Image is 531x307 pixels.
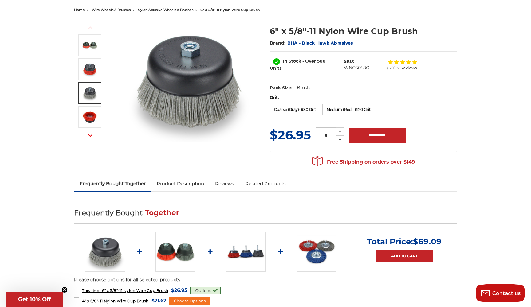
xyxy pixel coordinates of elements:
[145,208,179,217] span: Together
[270,40,286,46] span: Brand:
[376,250,433,262] a: Add to Cart
[344,65,369,71] dd: WNC6058G
[367,237,442,247] p: Total Price:
[413,237,442,247] span: $69.09
[138,8,193,12] a: nylon abrasive wheels & brushes
[270,85,293,91] dt: Pack Size:
[74,276,457,283] p: Please choose options for all selected products
[270,95,457,101] label: Grit:
[344,58,354,65] dt: SKU:
[82,288,168,293] span: 6" x 5/8"-11 Nylon Wire Cup Brush
[240,177,291,190] a: Related Products
[190,287,221,294] div: Options
[74,208,143,217] span: Frequently Bought
[317,58,326,64] span: 500
[283,58,301,64] span: In Stock
[82,109,97,125] img: red nylon wire bristle cup brush 6 inch
[492,290,521,296] span: Contact us
[18,296,51,303] span: Get 10% Off
[169,297,210,305] div: Choose Options
[82,85,97,101] img: 6" Nylon Cup Brush, gray coarse
[151,297,166,305] span: $21.62
[82,37,97,53] img: 6" x 5/8"-11 Nylon Wire Wheel Cup Brushes
[74,177,151,190] a: Frequently Bought Together
[397,66,417,70] span: 7 Reviews
[476,284,525,302] button: Contact us
[6,292,63,307] div: Get 10% OffClose teaser
[83,21,98,34] button: Previous
[151,177,210,190] a: Product Description
[127,19,250,142] img: 6" x 5/8"-11 Nylon Wire Wheel Cup Brushes
[294,85,310,91] dd: 1 Brush
[387,66,395,70] span: (5.0)
[210,177,240,190] a: Reviews
[61,287,68,293] button: Close teaser
[74,8,85,12] a: home
[92,8,131,12] a: wire wheels & brushes
[83,129,98,142] button: Next
[200,8,260,12] span: 6" x 5/8"-11 nylon wire cup brush
[270,65,281,71] span: Units
[270,25,457,37] h1: 6" x 5/8"-11 Nylon Wire Cup Brush
[82,61,97,77] img: 6" Nylon Cup Brush, red medium
[82,288,102,293] strong: This Item:
[287,40,353,46] a: BHA - Black Hawk Abrasives
[171,286,187,294] span: $26.95
[82,299,149,303] span: 4" x 5/8"-11 Nylon Wire Cup Brush
[270,127,311,142] span: $26.95
[302,58,316,64] span: - Over
[312,156,415,168] span: Free Shipping on orders over $149
[85,232,125,272] img: 6" x 5/8"-11 Nylon Wire Wheel Cup Brushes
